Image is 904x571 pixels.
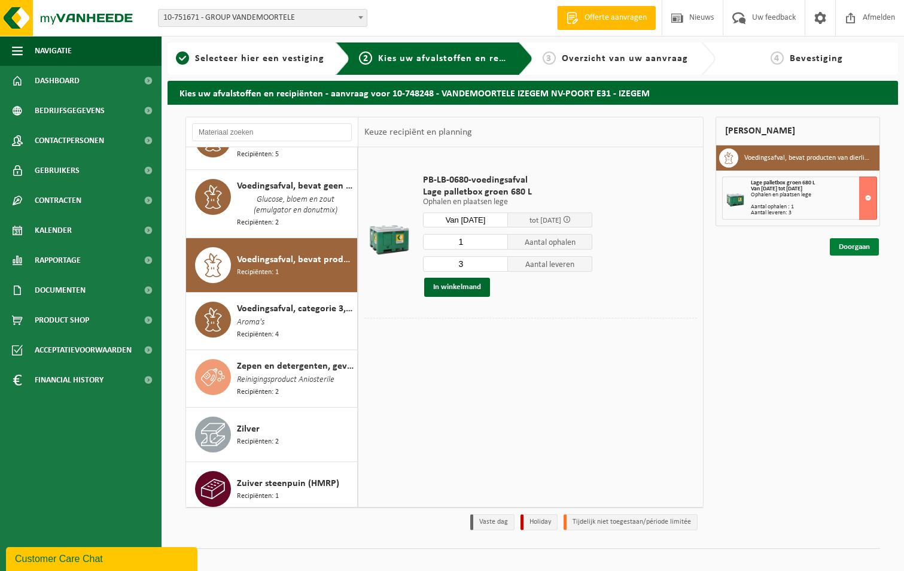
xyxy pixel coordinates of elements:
[237,302,354,316] span: Voedingsafval, categorie 3, bevat producten van dierlijke oorsprong, kunststof verpakking
[716,117,880,145] div: [PERSON_NAME]
[751,210,876,216] div: Aantal leveren: 3
[529,217,561,224] span: tot [DATE]
[237,217,279,229] span: Recipiënten: 2
[378,54,543,63] span: Kies uw afvalstoffen en recipiënten
[35,66,80,96] span: Dashboard
[237,387,279,398] span: Recipiënten: 2
[35,335,132,365] span: Acceptatievoorwaarden
[35,96,105,126] span: Bedrijfsgegevens
[751,186,802,192] strong: Van [DATE] tot [DATE]
[237,491,279,502] span: Recipiënten: 1
[557,6,656,30] a: Offerte aanvragen
[237,359,354,373] span: Zepen en detergenten, gevaarlijk in kleinverpakking
[423,186,592,198] span: Lage palletbox groen 680 L
[751,180,815,186] span: Lage palletbox groen 680 L
[751,192,876,198] div: Ophalen en plaatsen lege
[159,10,367,26] span: 10-751671 - GROUP VANDEMOORTELE
[176,51,189,65] span: 1
[35,126,104,156] span: Contactpersonen
[186,293,358,350] button: Voedingsafval, categorie 3, bevat producten van dierlijke oorsprong, kunststof verpakking Aroma's...
[470,514,515,530] li: Vaste dag
[744,148,870,168] h3: Voedingsafval, bevat producten van dierlijke oorsprong, gemengde verpakking (exclusief glas), cat...
[582,12,650,24] span: Offerte aanvragen
[35,245,81,275] span: Rapportage
[508,256,593,272] span: Aantal leveren
[186,350,358,408] button: Zepen en detergenten, gevaarlijk in kleinverpakking Reinigingsproduct Aniosterile Recipiënten: 2
[35,156,80,186] span: Gebruikers
[237,329,279,341] span: Recipiënten: 4
[771,51,784,65] span: 4
[423,174,592,186] span: PB-LB-0680-voedingsafval
[186,408,358,462] button: Zilver Recipiënten: 2
[423,198,592,206] p: Ophalen en plaatsen lege
[521,514,558,530] li: Holiday
[359,51,372,65] span: 2
[168,81,898,104] h2: Kies uw afvalstoffen en recipiënten - aanvraag voor 10-748248 - VANDEMOORTELE IZEGEM NV-POORT E31...
[562,54,688,63] span: Overzicht van uw aanvraag
[35,215,72,245] span: Kalender
[358,117,478,147] div: Keuze recipiënt en planning
[186,238,358,293] button: Voedingsafval, bevat producten van dierlijke oorsprong, gemengde verpakking (exclusief glas), cat...
[237,149,279,160] span: Recipiënten: 5
[830,238,879,256] a: Doorgaan
[237,476,339,491] span: Zuiver steenpuin (HMRP)
[35,36,72,66] span: Navigatie
[237,253,354,267] span: Voedingsafval, bevat producten van dierlijke oorsprong, gemengde verpakking (exclusief glas), cat...
[237,193,354,217] span: Glucose, bloem en zout (emulgator en donutmix)
[174,51,326,66] a: 1Selecteer hier een vestiging
[35,365,104,395] span: Financial History
[564,514,698,530] li: Tijdelijk niet toegestaan/période limitée
[35,305,89,335] span: Product Shop
[186,462,358,516] button: Zuiver steenpuin (HMRP) Recipiënten: 1
[35,186,81,215] span: Contracten
[237,179,354,193] span: Voedingsafval, bevat geen producten van dierlijke oorsprong, onverpakt, stof
[237,422,260,436] span: Zilver
[751,204,876,210] div: Aantal ophalen : 1
[158,9,367,27] span: 10-751671 - GROUP VANDEMOORTELE
[508,234,593,250] span: Aantal ophalen
[186,170,358,238] button: Voedingsafval, bevat geen producten van dierlijke oorsprong, onverpakt, stof Glucose, bloem en zo...
[35,275,86,305] span: Documenten
[237,316,264,329] span: Aroma's
[6,545,200,571] iframe: chat widget
[237,373,334,387] span: Reinigingsproduct Aniosterile
[790,54,843,63] span: Bevestiging
[423,212,508,227] input: Selecteer datum
[237,436,279,448] span: Recipiënten: 2
[543,51,556,65] span: 3
[237,267,279,278] span: Recipiënten: 1
[192,123,352,141] input: Materiaal zoeken
[195,54,324,63] span: Selecteer hier een vestiging
[424,278,490,297] button: In winkelmand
